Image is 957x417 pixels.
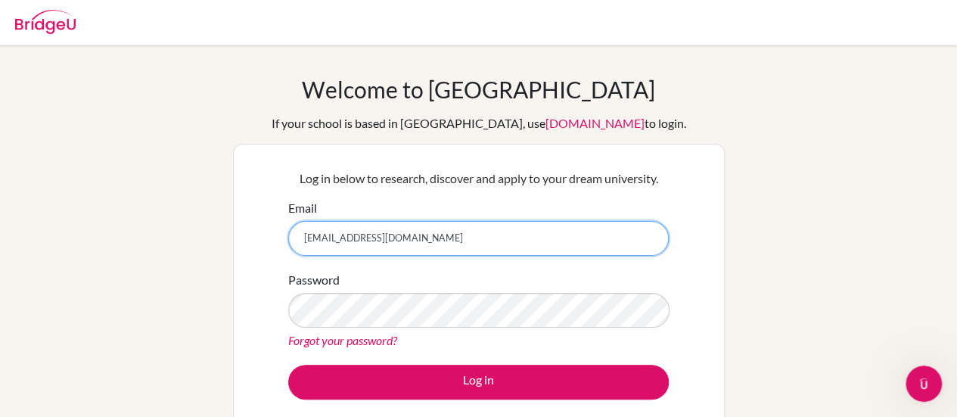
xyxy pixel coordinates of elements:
p: Log in below to research, discover and apply to your dream university. [288,170,669,188]
a: [DOMAIN_NAME] [545,116,645,130]
label: Email [288,199,317,217]
h1: Welcome to [GEOGRAPHIC_DATA] [302,76,655,103]
div: If your school is based in [GEOGRAPHIC_DATA], use to login. [272,114,686,132]
iframe: Intercom live chat [906,366,942,402]
a: Forgot your password? [288,333,397,347]
img: Bridge-U [15,10,76,34]
button: Log in [288,365,669,400]
label: Password [288,271,340,289]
